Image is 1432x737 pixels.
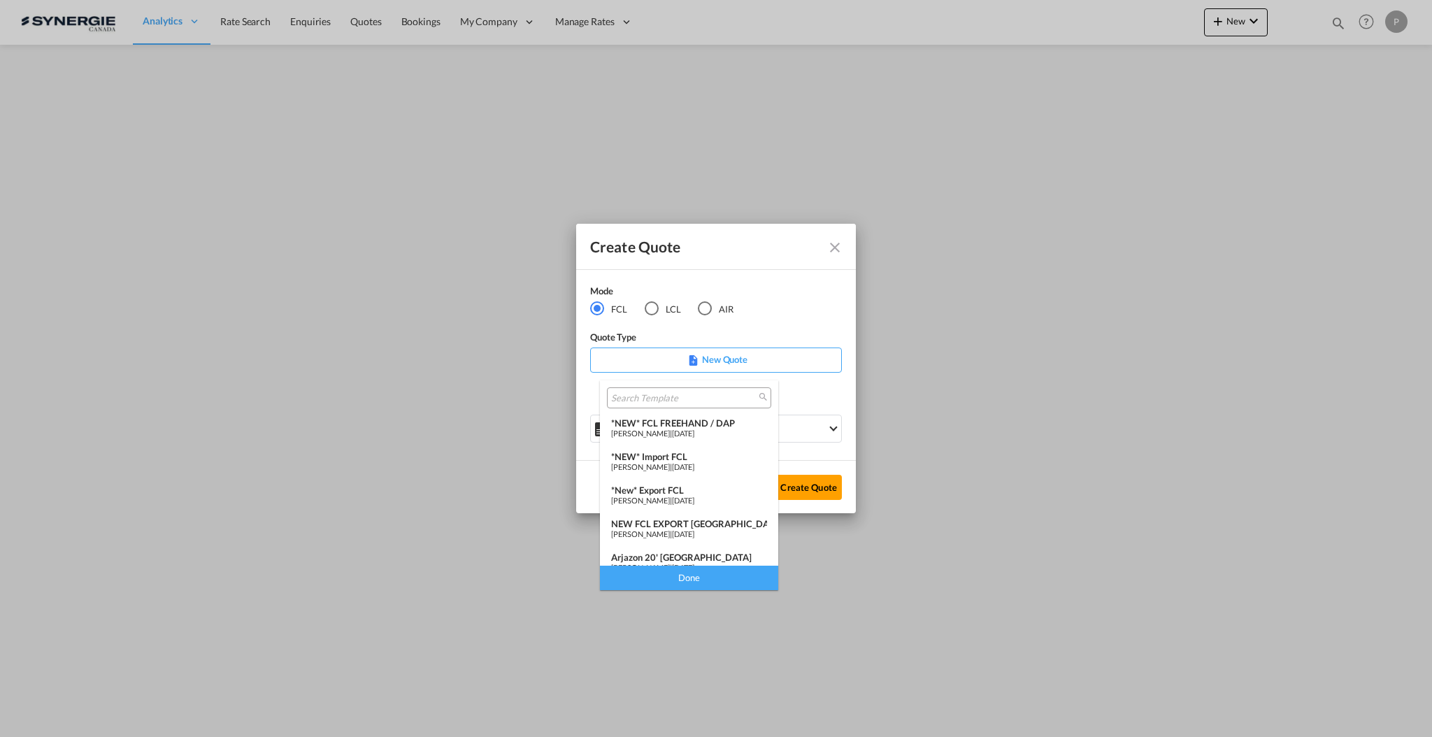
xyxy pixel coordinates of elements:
span: [PERSON_NAME] [611,529,670,538]
span: [DATE] [672,496,694,505]
span: [PERSON_NAME] [611,563,670,572]
div: | [611,429,767,438]
span: [DATE] [672,529,694,538]
div: | [611,563,767,572]
div: | [611,496,767,505]
span: [DATE] [672,563,694,572]
div: *NEW* Import FCL [611,451,767,462]
input: Search Template [611,392,756,405]
div: *NEW* FCL FREEHAND / DAP [611,417,767,429]
span: [PERSON_NAME] [611,429,670,438]
div: NEW FCL EXPORT [GEOGRAPHIC_DATA] [611,518,767,529]
span: [PERSON_NAME] [611,462,670,471]
div: | [611,529,767,538]
div: Arjazon 20' [GEOGRAPHIC_DATA] [611,552,767,563]
md-icon: icon-magnify [758,392,768,402]
span: [DATE] [672,429,694,438]
div: Done [600,566,778,590]
span: [PERSON_NAME] [611,496,670,505]
span: [DATE] [672,462,694,471]
div: | [611,462,767,471]
div: *New* Export FCL [611,485,767,496]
